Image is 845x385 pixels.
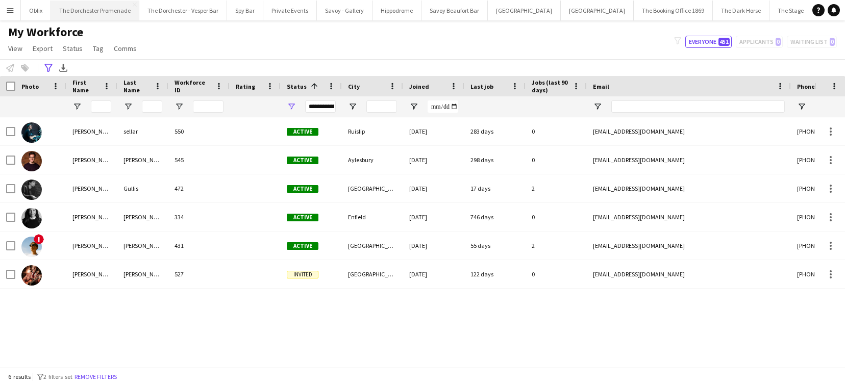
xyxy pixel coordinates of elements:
[287,185,318,193] span: Active
[168,146,230,174] div: 545
[21,265,42,286] img: Dominic Martin
[193,100,223,113] input: Workforce ID Filter Input
[526,117,587,145] div: 0
[66,260,117,288] div: [PERSON_NAME]
[168,232,230,260] div: 431
[110,42,141,55] a: Comms
[66,174,117,202] div: [PERSON_NAME]
[526,146,587,174] div: 0
[464,260,526,288] div: 122 days
[66,232,117,260] div: [PERSON_NAME]
[718,38,730,46] span: 451
[21,83,39,90] span: Photo
[287,157,318,164] span: Active
[236,83,255,90] span: Rating
[91,100,111,113] input: First Name Filter Input
[72,79,99,94] span: First Name
[713,1,769,20] button: The Dark Horse
[348,83,360,90] span: City
[634,1,713,20] button: The Booking Office 1869
[797,102,806,111] button: Open Filter Menu
[139,1,227,20] button: The Dorchester - Vesper Bar
[769,1,812,20] button: The Stage
[587,203,791,231] div: [EMAIL_ADDRESS][DOMAIN_NAME]
[403,203,464,231] div: [DATE]
[587,260,791,288] div: [EMAIL_ADDRESS][DOMAIN_NAME]
[8,44,22,53] span: View
[175,79,211,94] span: Workforce ID
[21,151,42,171] img: Danny Newell
[403,146,464,174] div: [DATE]
[168,260,230,288] div: 527
[587,146,791,174] div: [EMAIL_ADDRESS][DOMAIN_NAME]
[63,44,83,53] span: Status
[59,42,87,55] a: Status
[33,44,53,53] span: Export
[42,62,55,74] app-action-btn: Advanced filters
[611,100,785,113] input: Email Filter Input
[123,79,150,94] span: Last Name
[342,146,403,174] div: Aylesbury
[21,122,42,143] img: craig sellar
[287,214,318,221] span: Active
[532,79,568,94] span: Jobs (last 90 days)
[117,146,168,174] div: [PERSON_NAME]
[123,102,133,111] button: Open Filter Menu
[464,146,526,174] div: 298 days
[526,260,587,288] div: 0
[227,1,263,20] button: Spy Bar
[372,1,421,20] button: Hippodrome
[526,203,587,231] div: 0
[287,128,318,136] span: Active
[57,62,69,74] app-action-btn: Export XLSX
[561,1,634,20] button: [GEOGRAPHIC_DATA]
[342,260,403,288] div: [GEOGRAPHIC_DATA]
[685,36,732,48] button: Everyone451
[117,174,168,202] div: Gullis
[117,232,168,260] div: [PERSON_NAME]
[21,237,42,257] img: Nicholas Harrison
[526,174,587,202] div: 2
[72,371,119,382] button: Remove filters
[93,44,104,53] span: Tag
[72,102,82,111] button: Open Filter Menu
[464,203,526,231] div: 746 days
[403,232,464,260] div: [DATE]
[66,203,117,231] div: [PERSON_NAME]
[342,232,403,260] div: [GEOGRAPHIC_DATA]
[470,83,493,90] span: Last job
[114,44,137,53] span: Comms
[89,42,108,55] a: Tag
[287,271,318,278] span: Invited
[287,83,307,90] span: Status
[342,117,403,145] div: Ruislip
[263,1,317,20] button: Private Events
[34,234,44,244] span: !
[464,174,526,202] div: 17 days
[29,42,57,55] a: Export
[4,42,27,55] a: View
[66,146,117,174] div: [PERSON_NAME]
[526,232,587,260] div: 2
[43,373,72,380] span: 2 filters set
[403,260,464,288] div: [DATE]
[142,100,162,113] input: Last Name Filter Input
[348,102,357,111] button: Open Filter Menu
[168,203,230,231] div: 334
[593,83,609,90] span: Email
[66,117,117,145] div: [PERSON_NAME]
[593,102,602,111] button: Open Filter Menu
[21,1,51,20] button: Oblix
[409,102,418,111] button: Open Filter Menu
[317,1,372,20] button: Savoy - Gallery
[21,208,42,228] img: Migdalia van der Hoven
[428,100,458,113] input: Joined Filter Input
[175,102,184,111] button: Open Filter Menu
[287,102,296,111] button: Open Filter Menu
[117,117,168,145] div: sellar
[403,174,464,202] div: [DATE]
[587,232,791,260] div: [EMAIL_ADDRESS][DOMAIN_NAME]
[117,203,168,231] div: [PERSON_NAME]
[366,100,397,113] input: City Filter Input
[51,1,139,20] button: The Dorchester Promenade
